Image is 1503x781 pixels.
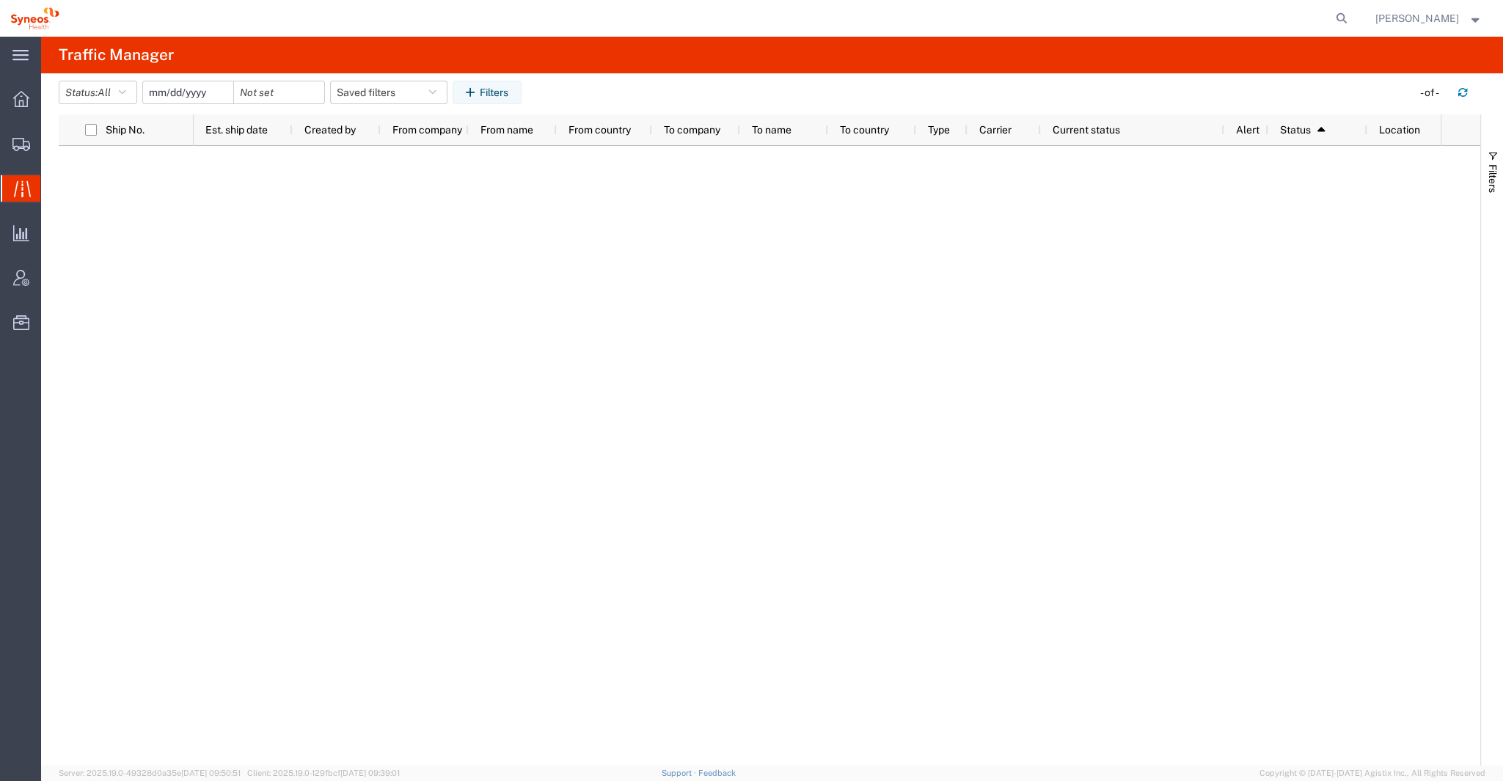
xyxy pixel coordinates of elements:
span: To country [840,124,889,136]
span: [DATE] 09:50:51 [181,769,241,777]
span: Est. ship date [205,124,268,136]
button: Saved filters [330,81,447,104]
button: [PERSON_NAME] [1375,10,1483,27]
span: Server: 2025.19.0-49328d0a35e [59,769,241,777]
button: Status:All [59,81,137,104]
span: From company [392,124,462,136]
span: Copyright © [DATE]-[DATE] Agistix Inc., All Rights Reserved [1259,767,1485,780]
span: Location [1379,124,1420,136]
button: Filters [453,81,522,104]
input: Not set [143,81,233,103]
span: Created by [304,124,356,136]
span: Alert [1236,124,1259,136]
span: Current status [1053,124,1120,136]
img: logo [10,7,59,29]
span: From name [480,124,533,136]
span: Ship No. [106,124,145,136]
span: [DATE] 09:39:01 [340,769,400,777]
h4: Traffic Manager [59,37,174,73]
span: Type [928,124,950,136]
span: Raquel Ramirez Garcia [1375,10,1459,26]
span: To name [752,124,791,136]
input: Not set [234,81,324,103]
span: Status [1280,124,1311,136]
span: Client: 2025.19.0-129fbcf [247,769,400,777]
span: Filters [1487,164,1499,193]
div: - of - [1420,85,1446,100]
a: Support [662,769,698,777]
span: All [98,87,111,98]
span: To company [664,124,720,136]
span: From country [568,124,631,136]
span: Carrier [979,124,1012,136]
a: Feedback [698,769,736,777]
